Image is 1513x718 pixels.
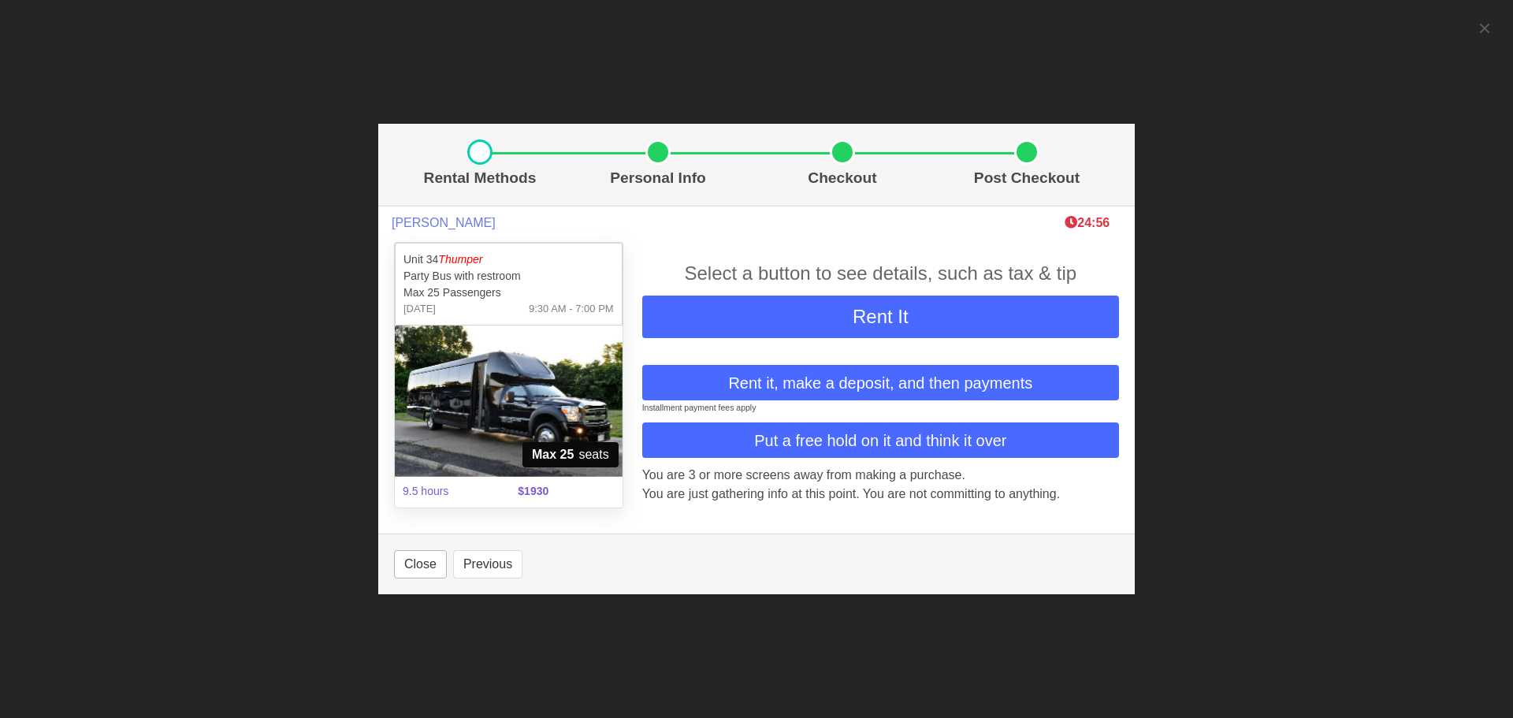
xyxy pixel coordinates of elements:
span: Rent it, make a deposit, and then payments [728,371,1032,395]
p: Unit 34 [403,251,614,268]
button: Close [394,550,447,578]
p: Max 25 Passengers [403,285,614,301]
small: Installment payment fees apply [642,403,756,412]
div: Select a button to see details, such as tax & tip [642,259,1119,288]
span: [PERSON_NAME] [392,215,496,230]
p: You are 3 or more screens away from making a purchase. [642,466,1119,485]
span: Rent It [853,306,909,327]
span: Put a free hold on it and think it over [754,429,1006,452]
span: 9.5 hours [393,474,508,509]
b: 24:56 [1065,216,1110,229]
img: 34%2001.jpg [395,326,623,477]
button: Previous [453,550,522,578]
button: Put a free hold on it and think it over [642,422,1119,458]
p: Party Bus with restroom [403,268,614,285]
span: seats [522,442,619,467]
strong: Max 25 [532,445,574,464]
span: The clock is ticking ⁠— this timer shows how long we'll hold this limo during checkout. If time r... [1065,216,1110,229]
button: Rent It [642,296,1119,338]
p: Rental Methods [400,167,559,190]
p: Personal Info [572,167,744,190]
em: Thumper [438,253,482,266]
button: Rent it, make a deposit, and then payments [642,365,1119,400]
p: You are just gathering info at this point. You are not committing to anything. [642,485,1119,504]
span: [DATE] [403,301,436,317]
p: Checkout [756,167,928,190]
p: Post Checkout [941,167,1113,190]
span: 9:30 AM - 7:00 PM [529,301,614,317]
